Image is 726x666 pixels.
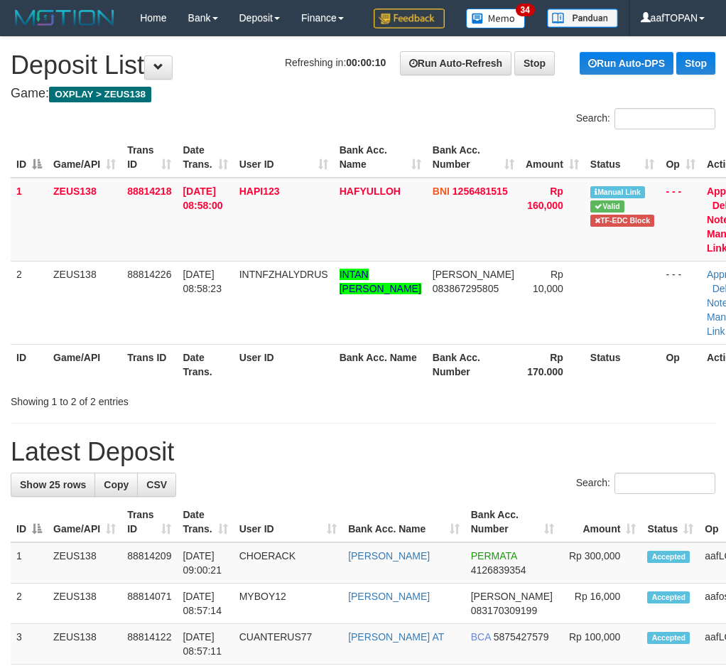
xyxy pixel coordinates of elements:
span: [DATE] 08:58:00 [183,186,222,211]
th: Bank Acc. Name [334,344,427,385]
h1: Latest Deposit [11,438,715,466]
td: - - - [660,178,700,262]
th: Bank Acc. Number [427,344,520,385]
span: Accepted [647,551,690,563]
strong: 00:00:10 [346,57,386,68]
th: ID: activate to sort column descending [11,502,48,542]
td: 88814071 [121,584,177,624]
th: Bank Acc. Name: activate to sort column ascending [342,502,465,542]
th: Date Trans.: activate to sort column ascending [177,502,233,542]
img: Feedback.jpg [374,9,445,28]
span: Show 25 rows [20,479,86,490]
td: [DATE] 08:57:14 [177,584,233,624]
span: Copy 4126839354 to clipboard [471,564,526,576]
th: Trans ID: activate to sort column ascending [121,502,177,542]
span: Manually Linked [590,186,645,198]
img: Button%20Memo.svg [466,9,526,28]
span: 88814226 [127,269,171,280]
td: Rp 16,000 [560,584,642,624]
span: BCA [471,631,491,643]
span: Rp 10,000 [533,269,563,294]
td: 1 [11,178,48,262]
td: 88814122 [121,624,177,665]
span: [PERSON_NAME] [433,269,514,280]
span: [PERSON_NAME] [471,591,553,602]
th: Status: activate to sort column ascending [641,502,699,542]
td: ZEUS138 [48,178,121,262]
span: Valid transaction [590,200,624,213]
h1: Deposit List [11,51,715,80]
th: Bank Acc. Number: activate to sort column ascending [427,137,520,178]
th: User ID: activate to sort column ascending [234,137,334,178]
span: Accepted [647,591,690,603]
td: MYBOY12 [234,584,342,624]
a: Run Auto-Refresh [400,51,511,75]
th: Bank Acc. Number: activate to sort column ascending [465,502,560,542]
a: Stop [514,51,555,75]
th: Rp 170.000 [520,344,585,385]
span: INTNFZHALYDRUS [239,269,328,280]
td: 1 [11,542,48,584]
td: ZEUS138 [48,584,121,624]
a: Copy [94,473,138,497]
th: User ID: activate to sort column ascending [234,502,342,542]
td: 3 [11,624,48,665]
td: 2 [11,261,48,344]
td: Rp 300,000 [560,542,642,584]
td: CUANTERUS77 [234,624,342,665]
span: Rp 160,000 [527,186,563,211]
th: Game/API: activate to sort column ascending [48,137,121,178]
input: Search: [614,473,715,494]
a: HAFYULLOH [340,186,401,197]
div: Showing 1 to 2 of 2 entries [11,389,292,409]
td: Rp 100,000 [560,624,642,665]
th: ID [11,344,48,385]
a: Stop [676,52,715,75]
span: Copy [104,479,129,490]
span: HAPI123 [239,186,280,197]
span: 88814218 [127,186,171,197]
img: MOTION_logo.png [11,7,119,28]
span: Refreshing in: [285,57,386,68]
th: Date Trans. [177,344,233,385]
span: OXPLAY > ZEUS138 [49,87,151,102]
a: CSV [137,473,176,497]
a: [PERSON_NAME] AT [348,631,444,643]
span: 34 [516,4,535,16]
a: Run Auto-DPS [580,52,673,75]
th: Status: activate to sort column ascending [585,137,661,178]
span: Copy 083867295805 to clipboard [433,283,499,294]
th: Game/API [48,344,121,385]
span: PERMATA [471,550,517,562]
th: Trans ID [121,344,177,385]
th: Amount: activate to sort column ascending [560,502,642,542]
td: - - - [660,261,700,344]
th: User ID [234,344,334,385]
a: Show 25 rows [11,473,95,497]
td: 2 [11,584,48,624]
a: [PERSON_NAME] [348,550,430,562]
th: Status [585,344,661,385]
th: ID: activate to sort column descending [11,137,48,178]
th: Op: activate to sort column ascending [660,137,700,178]
span: CSV [146,479,167,490]
span: Copy 083170309199 to clipboard [471,605,537,616]
th: Game/API: activate to sort column ascending [48,502,121,542]
a: INTAN [PERSON_NAME] [340,269,421,294]
label: Search: [576,108,715,129]
td: [DATE] 08:57:11 [177,624,233,665]
span: Copy 1256481515 to clipboard [453,186,508,197]
td: CHOERACK [234,542,342,584]
td: ZEUS138 [48,261,121,344]
td: 88814209 [121,542,177,584]
td: ZEUS138 [48,542,121,584]
a: [PERSON_NAME] [348,591,430,602]
th: Date Trans.: activate to sort column ascending [177,137,233,178]
img: panduan.png [547,9,618,28]
td: ZEUS138 [48,624,121,665]
th: Trans ID: activate to sort column ascending [121,137,177,178]
td: [DATE] 09:00:21 [177,542,233,584]
label: Search: [576,473,715,494]
th: Amount: activate to sort column ascending [520,137,585,178]
th: Bank Acc. Name: activate to sort column ascending [334,137,427,178]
